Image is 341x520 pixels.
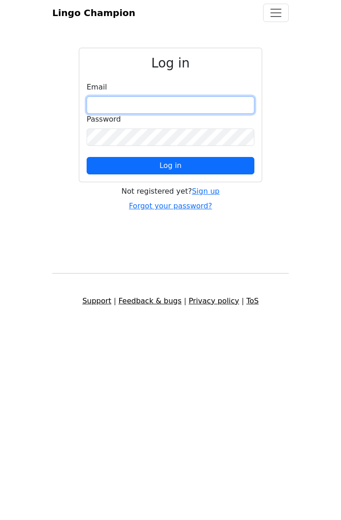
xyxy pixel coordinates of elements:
[87,82,107,93] label: Email
[192,187,220,196] a: Sign up
[189,296,239,305] a: Privacy policy
[263,4,289,22] button: Toggle navigation
[47,296,294,307] div: | | |
[87,114,121,125] label: Password
[52,7,135,18] span: Lingo Champion
[79,186,262,197] div: Not registered yet?
[87,56,254,71] h2: Log in
[82,296,111,305] a: Support
[159,161,181,170] span: Log in
[87,157,254,174] button: Log in
[118,296,181,305] a: Feedback & bugs
[52,4,135,22] a: Lingo Champion
[246,296,258,305] a: ToS
[129,201,212,210] a: Forgot your password?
